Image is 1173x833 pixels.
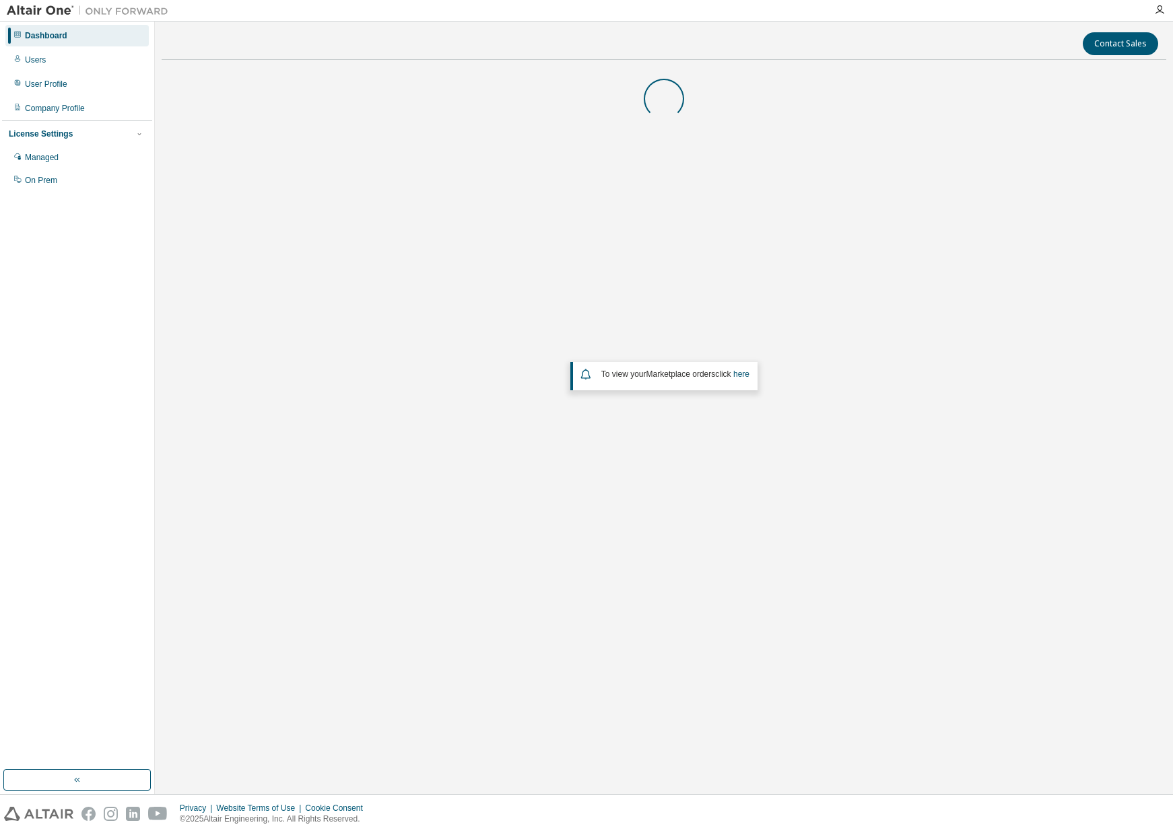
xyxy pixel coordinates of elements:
[126,807,140,821] img: linkedin.svg
[9,129,73,139] div: License Settings
[25,55,46,65] div: Users
[601,369,749,379] span: To view your click
[25,30,67,41] div: Dashboard
[180,803,216,813] div: Privacy
[646,369,716,379] em: Marketplace orders
[25,79,67,89] div: User Profile
[25,152,59,163] div: Managed
[733,369,749,379] a: here
[1083,32,1158,55] button: Contact Sales
[216,803,305,813] div: Website Terms of Use
[148,807,168,821] img: youtube.svg
[104,807,118,821] img: instagram.svg
[25,103,85,114] div: Company Profile
[81,807,96,821] img: facebook.svg
[4,807,73,821] img: altair_logo.svg
[25,175,57,186] div: On Prem
[180,813,371,825] p: © 2025 Altair Engineering, Inc. All Rights Reserved.
[305,803,370,813] div: Cookie Consent
[7,4,175,17] img: Altair One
